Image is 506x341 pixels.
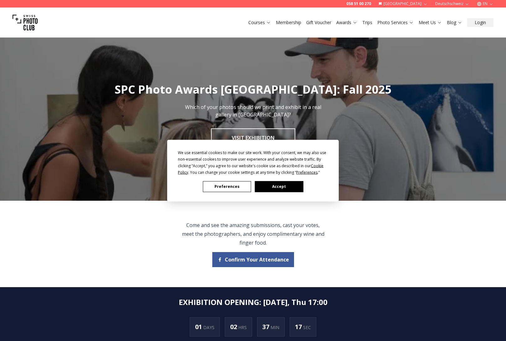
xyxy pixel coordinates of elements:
[255,181,303,192] button: Accept
[203,181,251,192] button: Preferences
[296,169,318,175] span: Preferences
[167,140,339,201] div: Cookie Consent Prompt
[178,163,323,175] span: Cookie Policy
[178,149,328,175] div: We use essential cookies to make our site work. With your consent, we may also use non-essential ...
